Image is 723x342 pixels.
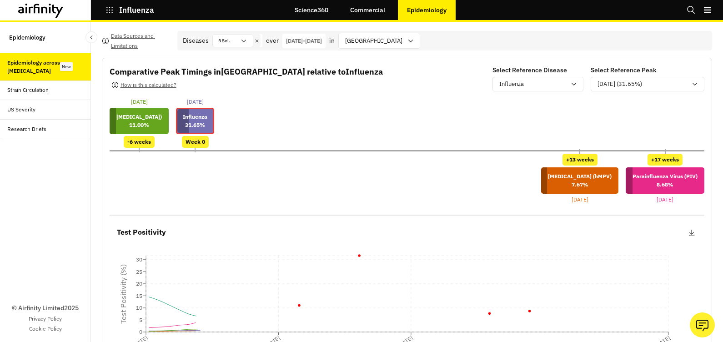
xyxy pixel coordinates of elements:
tspan: 20 [136,280,142,287]
div: Diseases [183,36,209,45]
p: Epidemiology [9,29,45,46]
p: 7.67 % [548,181,612,189]
div: 5 Sel. [213,35,240,47]
div: -6 weeks [124,136,155,148]
button: Ask our analysts [690,312,715,337]
p: Epidemiology [407,6,447,14]
div: +17 weeks [648,154,683,166]
button: Search [687,2,696,18]
div: New [60,62,73,71]
tspan: 25 [136,268,142,275]
p: [DATE] (31.65%) [597,80,642,89]
p: over [266,36,279,45]
p: Comparative Peak Timings in [GEOGRAPHIC_DATA] relative to Influenza [110,65,383,78]
div: Strain Circulation [7,86,49,94]
button: Data Sources and Limitations [102,34,170,48]
tspan: 0 [139,328,142,335]
p: Influenza [499,80,524,89]
p: Influenza [119,6,154,14]
p: Select Reference Disease [492,65,567,75]
button: How is this calculated? [110,78,178,92]
p: Select Reference Peak [591,65,657,75]
tspan: 5 [139,317,142,323]
tspan: 15 [136,292,142,299]
p: Data Sources and Limitations [111,31,170,51]
p: in [329,36,335,45]
p: How is this calculated? [120,80,176,90]
div: Research Briefs [7,125,46,133]
p: © Airfinity Limited 2025 [12,303,79,313]
p: [MEDICAL_DATA] (hMPV) [548,172,612,181]
div: +13 weeks [562,154,597,166]
a: Cookie Policy [29,325,62,333]
p: 8.68 % [633,181,698,189]
p: 11.00 % [116,121,162,129]
button: Close Sidebar [85,31,97,43]
a: Privacy Policy [29,315,62,323]
p: Parainfluenza Virus (PIV) [633,172,698,181]
p: [DATE] [572,196,588,204]
tspan: 30 [136,256,142,263]
p: [DATE] [657,196,673,204]
p: [DATE] [187,98,204,106]
p: [MEDICAL_DATA]) [116,113,162,121]
p: Influenza [183,113,207,121]
div: Week 0 [182,136,209,148]
p: Test Positivity [117,226,166,238]
p: 31.65 % [183,121,207,129]
button: Influenza [105,2,154,18]
tspan: 10 [136,304,142,311]
p: [DATE] [131,98,148,106]
div: Epidemiology across [MEDICAL_DATA] [7,59,62,75]
p: [DATE] - [DATE] [286,37,322,45]
div: US Severity [7,106,35,114]
tspan: Test Positivity (%) [119,264,128,324]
